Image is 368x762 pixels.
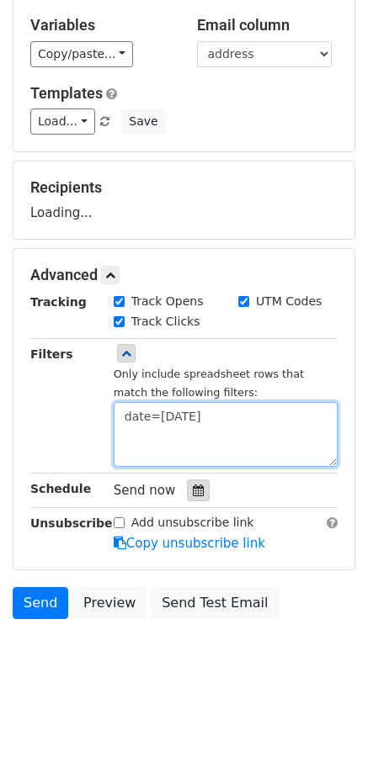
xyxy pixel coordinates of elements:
div: 聊天小组件 [284,681,368,762]
a: Load... [30,108,95,135]
strong: Schedule [30,482,91,495]
h5: Advanced [30,266,338,284]
small: Only include spreadsheet rows that match the following filters: [114,368,304,400]
strong: Tracking [30,295,87,309]
label: UTM Codes [256,293,322,310]
a: Send Test Email [151,587,279,619]
button: Save [121,108,165,135]
span: Send now [114,483,176,498]
strong: Filters [30,347,73,361]
iframe: Chat Widget [284,681,368,762]
a: Send [13,587,68,619]
a: Copy unsubscribe link [114,536,265,551]
h5: Email column [197,16,339,34]
a: Preview [72,587,147,619]
label: Track Clicks [131,313,200,331]
label: Track Opens [131,293,204,310]
strong: Unsubscribe [30,516,113,530]
a: Copy/paste... [30,41,133,67]
div: Loading... [30,178,338,222]
a: Templates [30,84,103,102]
h5: Recipients [30,178,338,197]
h5: Variables [30,16,172,34]
label: Add unsubscribe link [131,514,254,532]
